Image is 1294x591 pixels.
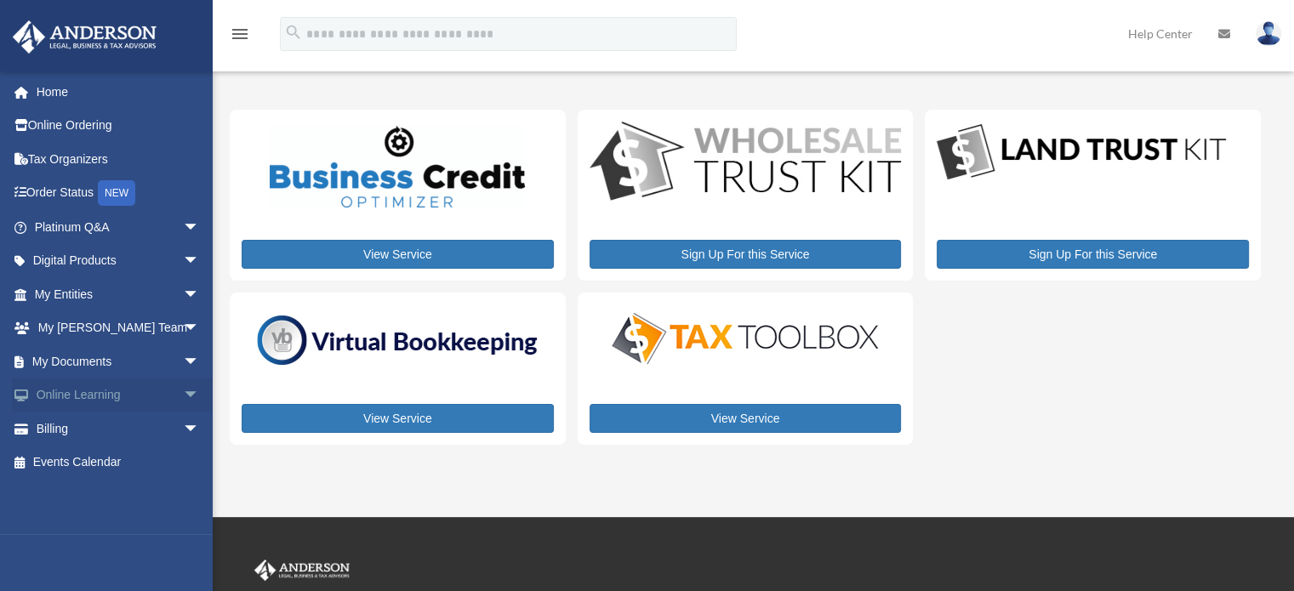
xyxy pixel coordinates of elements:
i: menu [230,24,250,44]
a: My [PERSON_NAME] Teamarrow_drop_down [12,311,225,345]
span: arrow_drop_down [183,210,217,245]
a: View Service [590,404,902,433]
a: menu [230,30,250,44]
a: View Service [242,404,554,433]
img: Anderson Advisors Platinum Portal [8,20,162,54]
img: User Pic [1256,21,1281,46]
span: arrow_drop_down [183,244,217,279]
span: arrow_drop_down [183,344,217,379]
a: Sign Up For this Service [590,240,902,269]
a: Tax Organizers [12,142,225,176]
span: arrow_drop_down [183,311,217,346]
a: Digital Productsarrow_drop_down [12,244,217,278]
a: My Documentsarrow_drop_down [12,344,225,378]
img: WS-Trust-Kit-lgo-1.jpg [590,122,902,204]
i: search [284,23,303,42]
a: My Entitiesarrow_drop_down [12,277,225,311]
a: Billingarrow_drop_down [12,412,225,446]
img: LandTrust_lgo-1.jpg [937,122,1226,184]
a: Order StatusNEW [12,176,225,211]
a: Events Calendar [12,446,225,480]
a: Sign Up For this Service [937,240,1249,269]
span: arrow_drop_down [183,378,217,413]
img: Anderson Advisors Platinum Portal [251,560,353,582]
a: Online Ordering [12,109,225,143]
span: arrow_drop_down [183,412,217,446]
a: Home [12,75,225,109]
span: arrow_drop_down [183,277,217,312]
a: Online Learningarrow_drop_down [12,378,225,412]
a: Platinum Q&Aarrow_drop_down [12,210,225,244]
div: NEW [98,180,135,206]
a: View Service [242,240,554,269]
